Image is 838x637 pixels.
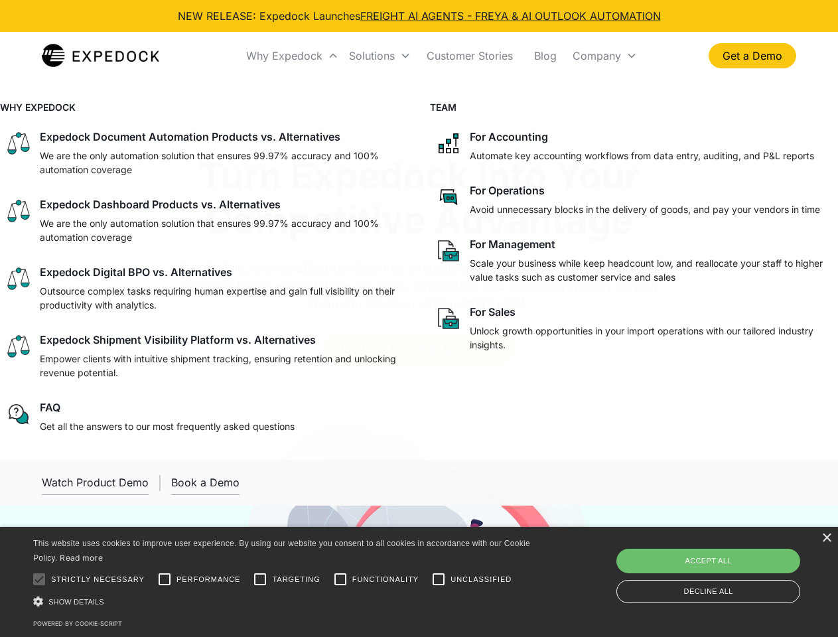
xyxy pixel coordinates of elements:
div: Company [573,49,621,62]
p: Avoid unnecessary blocks in the delivery of goods, and pay your vendors in time [470,202,820,216]
div: For Accounting [470,130,548,143]
span: Functionality [352,574,419,585]
a: home [42,42,159,69]
img: Expedock Logo [42,42,159,69]
span: This website uses cookies to improve user experience. By using our website you consent to all coo... [33,539,530,563]
div: Show details [33,595,535,608]
a: Book a Demo [171,470,240,495]
a: open lightbox [42,470,149,495]
a: Get a Demo [709,43,796,68]
p: Scale your business while keep headcount low, and reallocate your staff to higher value tasks suc... [470,256,833,284]
div: Solutions [344,33,416,78]
div: Company [567,33,642,78]
img: paper and bag icon [435,238,462,264]
span: Performance [176,574,241,585]
div: Expedock Digital BPO vs. Alternatives [40,265,232,279]
span: Unclassified [451,574,512,585]
span: Strictly necessary [51,574,145,585]
a: FREIGHT AI AGENTS - FREYA & AI OUTLOOK AUTOMATION [360,9,661,23]
p: We are the only automation solution that ensures 99.97% accuracy and 100% automation coverage [40,149,403,177]
iframe: Chat Widget [617,494,838,637]
a: Read more [60,553,103,563]
p: Empower clients with intuitive shipment tracking, ensuring retention and unlocking revenue potent... [40,352,403,380]
div: Solutions [349,49,395,62]
div: Expedock Shipment Visibility Platform vs. Alternatives [40,333,316,346]
img: scale icon [5,333,32,360]
img: scale icon [5,198,32,224]
img: scale icon [5,265,32,292]
span: Targeting [272,574,320,585]
p: We are the only automation solution that ensures 99.97% accuracy and 100% automation coverage [40,216,403,244]
img: scale icon [5,130,32,157]
div: Expedock Dashboard Products vs. Alternatives [40,198,281,211]
img: network like icon [435,130,462,157]
div: FAQ [40,401,60,414]
div: For Management [470,238,555,251]
div: Why Expedock [241,33,344,78]
a: Powered by cookie-script [33,620,122,627]
span: Show details [48,598,104,606]
p: Outsource complex tasks requiring human expertise and gain full visibility on their productivity ... [40,284,403,312]
p: Get all the answers to our most frequently asked questions [40,419,295,433]
div: For Operations [470,184,545,197]
div: For Sales [470,305,516,318]
img: paper and bag icon [435,305,462,332]
div: NEW RELEASE: Expedock Launches [178,8,661,24]
a: Blog [524,33,567,78]
p: Automate key accounting workflows from data entry, auditing, and P&L reports [470,149,814,163]
div: Expedock Document Automation Products vs. Alternatives [40,130,340,143]
img: rectangular chat bubble icon [435,184,462,210]
a: Customer Stories [416,33,524,78]
img: regular chat bubble icon [5,401,32,427]
div: Why Expedock [246,49,322,62]
p: Unlock growth opportunities in your import operations with our tailored industry insights. [470,324,833,352]
div: Book a Demo [171,476,240,489]
div: Watch Product Demo [42,476,149,489]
